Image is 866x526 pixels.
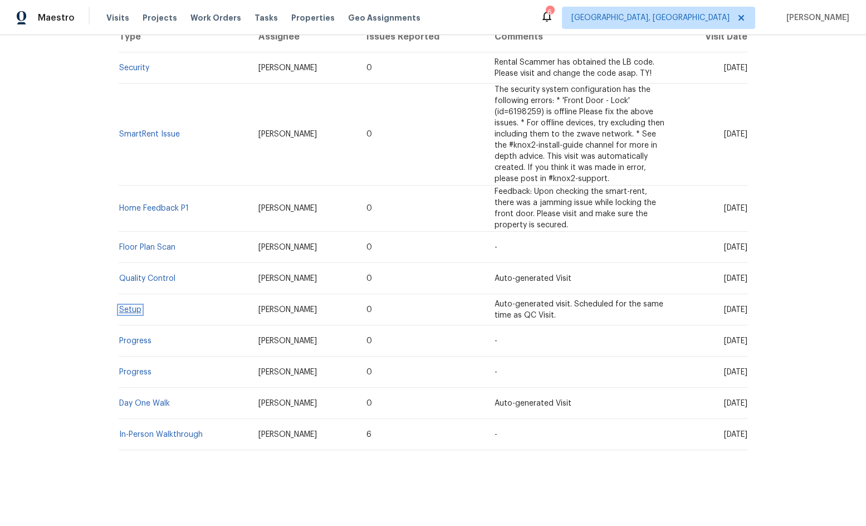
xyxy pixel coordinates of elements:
th: Comments [486,21,674,52]
span: [DATE] [724,337,747,345]
span: Tasks [255,14,278,22]
span: 0 [366,275,372,283]
a: Quality Control [119,275,175,283]
span: [PERSON_NAME] [258,306,317,314]
span: [PERSON_NAME] [258,130,317,138]
span: 0 [366,368,372,376]
a: Progress [119,337,151,345]
th: Issues Reported [358,21,486,52]
span: Properties [291,12,335,23]
span: [GEOGRAPHIC_DATA], [GEOGRAPHIC_DATA] [571,12,730,23]
span: Auto-generated Visit [495,400,571,407]
span: Feedback: Upon checking the smart-rent, there was a jamming issue while locking the front door. P... [495,188,656,229]
span: [DATE] [724,275,747,283]
div: 6 [546,7,554,18]
span: [PERSON_NAME] [258,204,317,212]
span: 6 [366,431,371,439]
a: SmartRent Issue [119,130,180,138]
span: [PERSON_NAME] [258,243,317,251]
span: Projects [143,12,177,23]
span: [DATE] [724,64,747,72]
span: - [495,337,497,345]
a: Progress [119,368,151,376]
a: Setup [119,306,141,314]
span: [PERSON_NAME] [258,400,317,407]
a: Home Feedback P1 [119,204,189,212]
span: Work Orders [190,12,241,23]
span: Auto-generated visit. Scheduled for the same time as QC Visit. [495,300,663,319]
span: [DATE] [724,306,747,314]
span: [DATE] [724,130,747,138]
span: 0 [366,204,372,212]
span: Rental Scammer has obtained the LB code. Please visit and change the code asap. TY! [495,59,654,77]
th: Assignee [249,21,358,52]
span: [PERSON_NAME] [258,275,317,283]
span: [PERSON_NAME] [258,368,317,376]
span: Maestro [38,12,75,23]
span: 0 [366,400,372,407]
a: Security [119,64,149,72]
span: - [495,368,497,376]
span: [PERSON_NAME] [258,64,317,72]
span: The security system configuration has the following errors: * 'Front Door - Lock' (id=6198259) is... [495,86,664,183]
span: [PERSON_NAME] [258,431,317,439]
span: 0 [366,337,372,345]
span: 0 [366,243,372,251]
th: Visit Date [674,21,747,52]
span: Geo Assignments [348,12,420,23]
a: In-Person Walkthrough [119,431,203,439]
span: - [495,431,497,439]
span: Visits [106,12,129,23]
span: 0 [366,130,372,138]
span: 0 [366,306,372,314]
span: - [495,243,497,251]
span: [DATE] [724,243,747,251]
span: [DATE] [724,431,747,439]
span: [PERSON_NAME] [782,12,849,23]
a: Day One Walk [119,400,170,407]
span: [DATE] [724,204,747,212]
span: Auto-generated Visit [495,275,571,283]
span: [DATE] [724,400,747,407]
span: 0 [366,64,372,72]
span: [PERSON_NAME] [258,337,317,345]
span: [DATE] [724,368,747,376]
th: Type [119,21,250,52]
a: Floor Plan Scan [119,243,175,251]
